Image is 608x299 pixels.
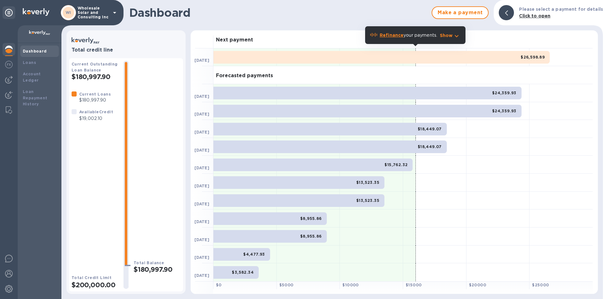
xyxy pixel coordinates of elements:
b: Available Credit [79,109,113,114]
b: $15,762.32 [384,162,408,167]
b: $26,598.89 [521,55,545,59]
b: $ 20000 [469,283,486,287]
b: $4,477.93 [243,252,265,257]
img: Foreign exchange [5,61,13,68]
p: $180,997.90 [79,97,111,103]
img: Logo [23,8,49,16]
b: [DATE] [194,165,209,170]
b: Loans [23,60,36,65]
b: [DATE] [194,184,209,188]
h3: Total credit line [72,47,180,53]
b: Loan Repayment History [23,89,47,107]
p: your payments. [380,32,437,39]
button: Make a payment [432,6,489,19]
b: Click to open [519,13,550,18]
b: [DATE] [194,255,209,260]
b: $ 15000 [406,283,421,287]
b: $ 5000 [279,283,294,287]
b: [DATE] [194,273,209,278]
b: $18,449.07 [418,127,442,131]
b: Total Balance [134,260,164,265]
b: [DATE] [194,237,209,242]
button: Show [440,32,460,39]
h2: $180,997.90 [134,265,180,273]
h3: Forecasted payments [216,73,273,79]
b: WI [66,10,71,15]
b: Total Credit Limit [72,275,111,280]
b: $13,523.35 [356,198,379,203]
b: Dashboard [23,49,47,53]
b: [DATE] [194,148,209,153]
b: $ 10000 [342,283,358,287]
b: [DATE] [194,130,209,134]
b: [DATE] [194,94,209,99]
b: Current Loans [79,92,111,97]
b: [DATE] [194,219,209,224]
h2: $200,000.00 [72,281,118,289]
h1: Dashboard [129,6,428,19]
b: Account Ledger [23,72,41,83]
b: $13,523.35 [356,180,379,185]
b: Current Outstanding Loan Balance [72,62,118,72]
b: $24,359.93 [492,90,516,95]
b: $18,449.07 [418,144,442,149]
b: $8,955.86 [300,234,322,239]
b: $24,359.93 [492,109,516,113]
b: $3,582.34 [232,270,254,275]
p: $19,002.10 [79,115,113,122]
b: [DATE] [194,58,209,63]
p: Wholesale Solar and Consulting Inc [78,6,109,19]
span: Make a payment [437,9,483,16]
div: Unpin categories [3,6,15,19]
b: Refinance [380,33,403,38]
h2: $180,997.90 [72,73,118,81]
b: [DATE] [194,112,209,116]
h3: Next payment [216,37,253,43]
b: $ 0 [216,283,222,287]
b: $8,955.86 [300,216,322,221]
b: $ 25000 [532,283,549,287]
b: [DATE] [194,202,209,206]
b: Please select a payment for details [519,7,603,12]
p: Show [440,32,453,39]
